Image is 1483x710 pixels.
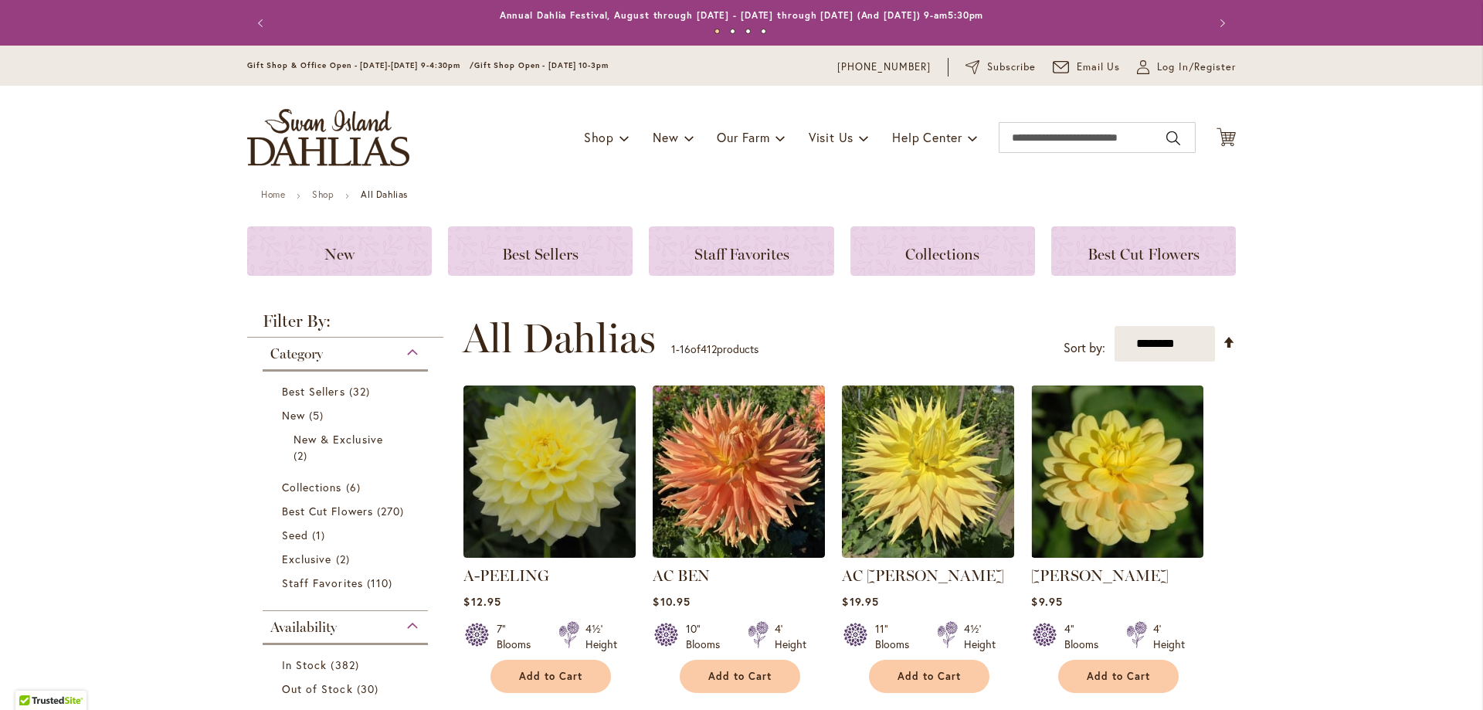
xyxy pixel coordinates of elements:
[1157,59,1236,75] span: Log In/Register
[367,575,396,591] span: 110
[730,29,735,34] button: 2 of 4
[653,386,825,558] img: AC BEN
[282,407,412,423] a: New
[247,226,432,276] a: New
[282,383,412,399] a: Best Sellers
[1064,621,1108,652] div: 4" Blooms
[1077,59,1121,75] span: Email Us
[842,386,1014,558] img: AC Jeri
[653,594,690,609] span: $10.95
[282,657,327,672] span: In Stock
[1058,660,1179,693] button: Add to Cart
[463,594,501,609] span: $12.95
[282,527,412,543] a: Seed
[490,660,611,693] button: Add to Cart
[312,189,334,200] a: Shop
[294,431,401,464] a: New &amp; Exclusive
[708,670,772,683] span: Add to Cart
[349,383,374,399] span: 32
[653,129,678,145] span: New
[1153,621,1185,652] div: 4' Height
[261,189,285,200] a: Home
[324,245,355,263] span: New
[463,386,636,558] img: A-Peeling
[892,129,962,145] span: Help Center
[377,503,408,519] span: 270
[448,226,633,276] a: Best Sellers
[1088,245,1200,263] span: Best Cut Flowers
[649,226,833,276] a: Staff Favorites
[270,619,337,636] span: Availability
[463,546,636,561] a: A-Peeling
[842,546,1014,561] a: AC Jeri
[247,313,443,338] strong: Filter By:
[717,129,769,145] span: Our Farm
[680,341,691,356] span: 16
[1205,8,1236,39] button: Next
[474,60,609,70] span: Gift Shop Open - [DATE] 10-3pm
[282,681,412,697] a: Out of Stock 30
[898,670,961,683] span: Add to Cart
[1031,546,1203,561] a: AHOY MATEY
[502,245,579,263] span: Best Sellers
[282,681,353,696] span: Out of Stock
[357,681,382,697] span: 30
[270,345,323,362] span: Category
[875,621,918,652] div: 11" Blooms
[282,479,412,495] a: Collections
[842,566,1004,585] a: AC [PERSON_NAME]
[500,9,984,21] a: Annual Dahlia Festival, August through [DATE] - [DATE] through [DATE] (And [DATE]) 9-am5:30pm
[1031,566,1169,585] a: [PERSON_NAME]
[361,189,408,200] strong: All Dahlias
[680,660,800,693] button: Add to Cart
[282,552,331,566] span: Exclusive
[869,660,989,693] button: Add to Cart
[585,621,617,652] div: 4½' Height
[701,341,717,356] span: 412
[850,226,1035,276] a: Collections
[694,245,789,263] span: Staff Favorites
[282,408,305,423] span: New
[686,621,729,652] div: 10" Blooms
[987,59,1036,75] span: Subscribe
[282,551,412,567] a: Exclusive
[463,315,656,362] span: All Dahlias
[294,447,311,464] span: 2
[247,60,474,70] span: Gift Shop & Office Open - [DATE]-[DATE] 9-4:30pm /
[282,528,308,542] span: Seed
[1087,670,1150,683] span: Add to Cart
[809,129,853,145] span: Visit Us
[714,29,720,34] button: 1 of 4
[336,551,354,567] span: 2
[282,657,412,673] a: In Stock 382
[282,384,345,399] span: Best Sellers
[463,566,549,585] a: A-PEELING
[653,546,825,561] a: AC BEN
[671,337,758,362] p: - of products
[282,576,363,590] span: Staff Favorites
[282,575,412,591] a: Staff Favorites
[247,109,409,166] a: store logo
[1031,386,1203,558] img: AHOY MATEY
[1064,334,1105,362] label: Sort by:
[282,504,373,518] span: Best Cut Flowers
[282,480,342,494] span: Collections
[282,503,412,519] a: Best Cut Flowers
[761,29,766,34] button: 4 of 4
[584,129,614,145] span: Shop
[775,621,806,652] div: 4' Height
[837,59,931,75] a: [PHONE_NUMBER]
[497,621,540,652] div: 7" Blooms
[745,29,751,34] button: 3 of 4
[1053,59,1121,75] a: Email Us
[309,407,327,423] span: 5
[671,341,676,356] span: 1
[294,432,383,447] span: New & Exclusive
[312,527,329,543] span: 1
[247,8,278,39] button: Previous
[1031,594,1062,609] span: $9.95
[964,621,996,652] div: 4½' Height
[346,479,365,495] span: 6
[653,566,710,585] a: AC BEN
[1137,59,1236,75] a: Log In/Register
